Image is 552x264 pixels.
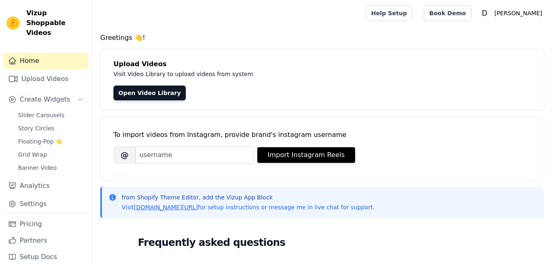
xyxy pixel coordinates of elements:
[18,111,65,119] span: Slider Carousels
[113,86,186,100] a: Open Video Library
[113,146,136,164] span: @
[136,146,254,164] input: username
[482,9,487,17] text: D
[257,147,355,163] button: Import Instagram Reels
[18,137,62,146] span: Floating-Pop ⭐
[20,95,70,104] span: Create Widgets
[13,149,88,160] a: Grid Wrap
[491,6,545,21] p: [PERSON_NAME]
[3,178,88,194] a: Analytics
[3,91,88,108] button: Create Widgets
[13,109,88,121] a: Slider Carousels
[3,216,88,232] a: Pricing
[122,203,374,211] p: Visit for setup instructions or message me in live chat for support.
[18,151,47,159] span: Grid Wrap
[138,234,506,251] h2: Frequently asked questions
[424,5,471,21] a: Book Demo
[366,5,412,21] a: Help Setup
[3,71,88,87] a: Upload Videos
[113,59,531,69] h4: Upload Videos
[18,164,57,172] span: Banner Video
[13,162,88,174] a: Banner Video
[3,53,88,69] a: Home
[7,16,20,30] img: Vizup
[18,124,54,132] span: Story Circles
[100,33,544,43] h4: Greetings 👋!
[478,6,545,21] button: D [PERSON_NAME]
[3,232,88,249] a: Partners
[113,130,531,140] div: To import videos from Instagram, provide brand's instagram username
[26,8,85,38] span: Vizup Shoppable Videos
[13,123,88,134] a: Story Circles
[134,204,198,211] a: [DOMAIN_NAME][URL]
[113,69,482,79] p: Visit Video Library to upload videos from system
[3,196,88,212] a: Settings
[122,193,374,201] p: from Shopify Theme Editor, add the Vizup App Block
[13,136,88,147] a: Floating-Pop ⭐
